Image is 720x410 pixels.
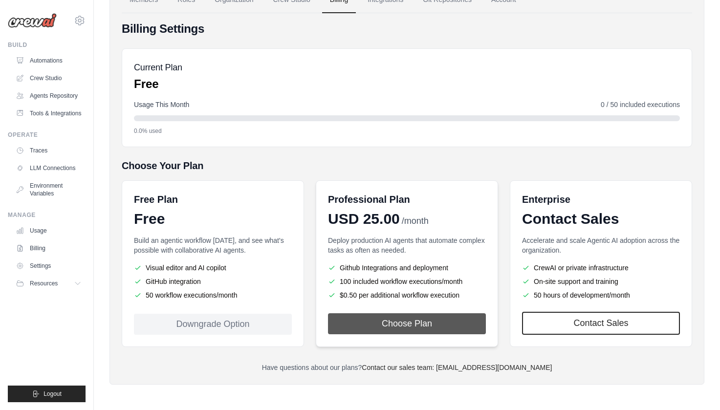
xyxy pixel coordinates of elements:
[12,70,86,86] a: Crew Studio
[402,215,429,228] span: /month
[328,277,486,286] li: 100 included workflow executions/month
[12,276,86,291] button: Resources
[8,386,86,402] button: Logout
[12,178,86,201] a: Environment Variables
[522,312,680,335] a: Contact Sales
[8,131,86,139] div: Operate
[522,263,680,273] li: CrewAI or private infrastructure
[12,223,86,238] a: Usage
[12,106,86,121] a: Tools & Integrations
[671,363,720,410] iframe: Chat Widget
[12,53,86,68] a: Automations
[134,76,182,92] p: Free
[122,159,692,173] h5: Choose Your Plan
[134,290,292,300] li: 50 workflow executions/month
[328,263,486,273] li: Github Integrations and deployment
[12,88,86,104] a: Agents Repository
[522,290,680,300] li: 50 hours of development/month
[522,277,680,286] li: On-site support and training
[522,210,680,228] div: Contact Sales
[328,290,486,300] li: $0.50 per additional workflow execution
[134,314,292,335] div: Downgrade Option
[362,364,552,371] a: Contact our sales team: [EMAIL_ADDRESS][DOMAIN_NAME]
[328,210,400,228] span: USD 25.00
[134,127,162,135] span: 0.0% used
[8,211,86,219] div: Manage
[601,100,680,109] span: 0 / 50 included executions
[134,210,292,228] div: Free
[328,313,486,334] button: Choose Plan
[122,21,692,37] h4: Billing Settings
[8,13,57,28] img: Logo
[134,277,292,286] li: GitHub integration
[122,363,692,372] p: Have questions about our plans?
[522,236,680,255] p: Accelerate and scale Agentic AI adoption across the organization.
[12,160,86,176] a: LLM Connections
[134,193,178,206] h6: Free Plan
[12,258,86,274] a: Settings
[44,390,62,398] span: Logout
[522,193,680,206] h6: Enterprise
[328,193,410,206] h6: Professional Plan
[8,41,86,49] div: Build
[134,263,292,273] li: Visual editor and AI copilot
[134,61,182,74] h5: Current Plan
[134,236,292,255] p: Build an agentic workflow [DATE], and see what's possible with collaborative AI agents.
[30,280,58,287] span: Resources
[12,143,86,158] a: Traces
[328,236,486,255] p: Deploy production AI agents that automate complex tasks as often as needed.
[12,240,86,256] a: Billing
[134,100,189,109] span: Usage This Month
